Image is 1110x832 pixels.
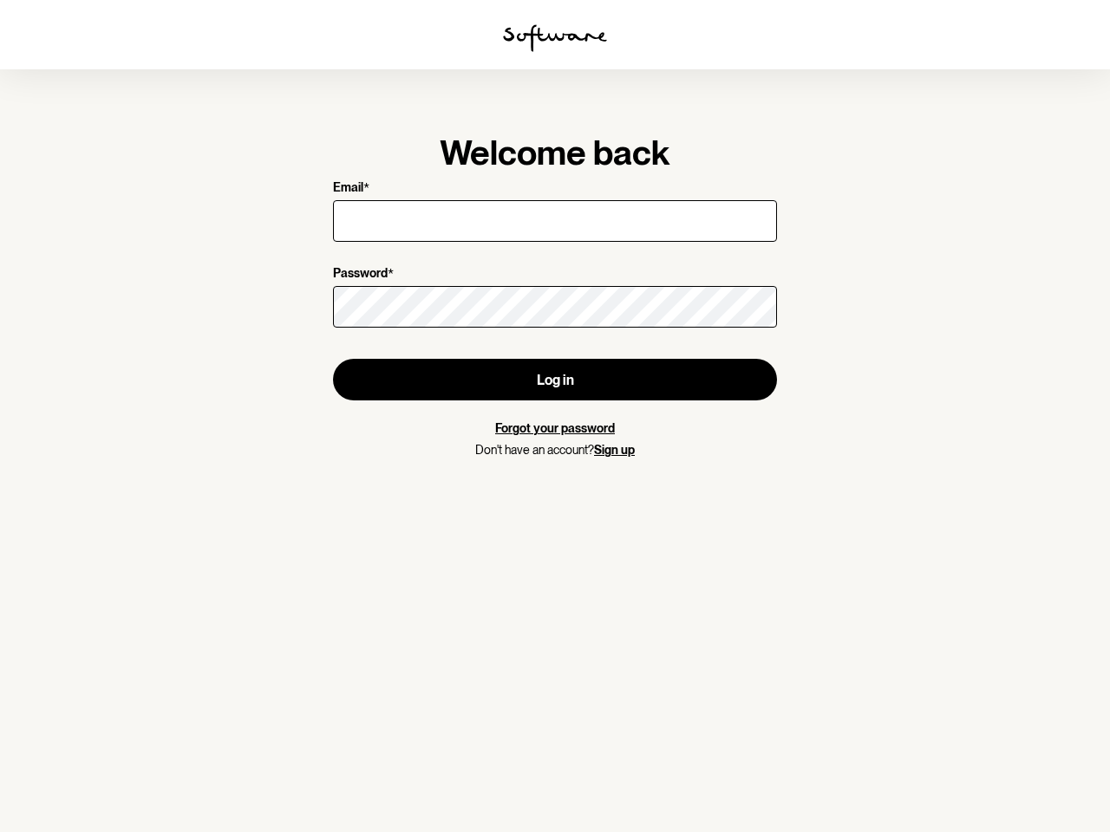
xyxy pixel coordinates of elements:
button: Log in [333,359,777,400]
h1: Welcome back [333,132,777,173]
p: Email [333,180,363,197]
a: Forgot your password [495,421,615,435]
a: Sign up [594,443,635,457]
p: Don't have an account? [333,443,777,458]
p: Password [333,266,388,283]
img: software logo [503,24,607,52]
